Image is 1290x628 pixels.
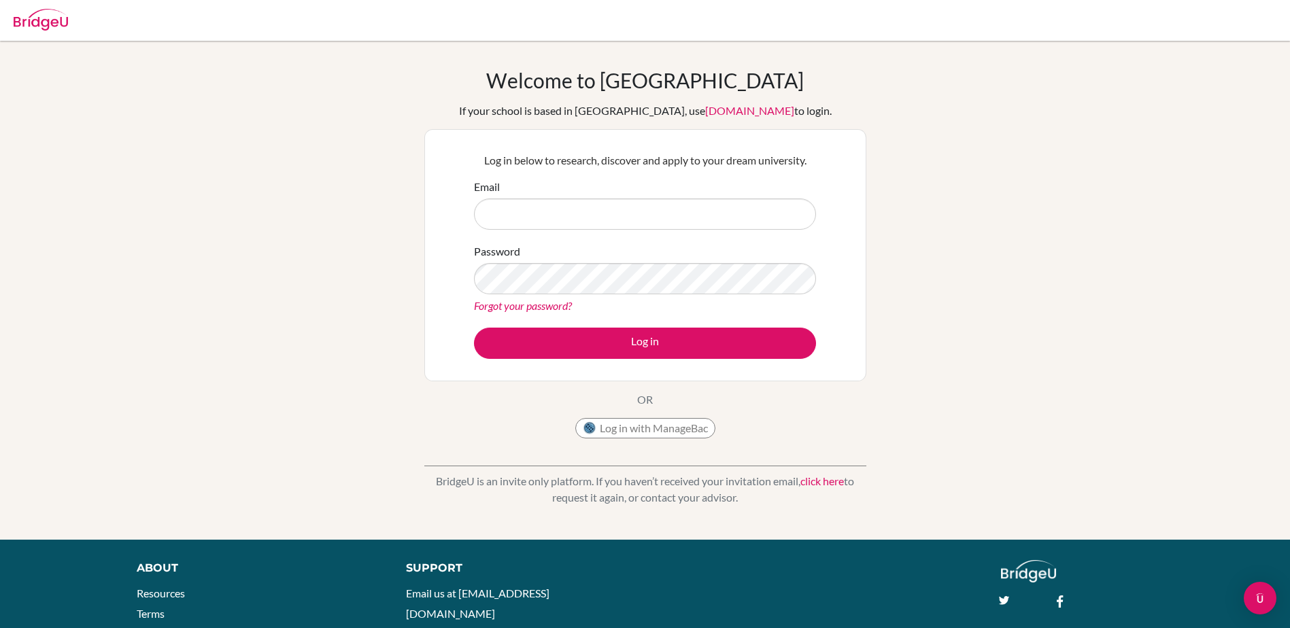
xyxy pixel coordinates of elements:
[424,473,866,506] p: BridgeU is an invite only platform. If you haven’t received your invitation email, to request it ...
[637,391,653,408] p: OR
[474,243,520,260] label: Password
[137,587,185,599] a: Resources
[14,9,68,31] img: Bridge-U
[800,474,844,487] a: click here
[459,103,832,119] div: If your school is based in [GEOGRAPHIC_DATA], use to login.
[406,560,629,576] div: Support
[137,560,375,576] div: About
[1244,582,1276,614] div: Open Intercom Messenger
[137,607,165,620] a: Terms
[474,179,500,195] label: Email
[705,104,794,117] a: [DOMAIN_NAME]
[575,418,715,438] button: Log in with ManageBac
[474,328,816,359] button: Log in
[474,299,572,312] a: Forgot your password?
[1001,560,1056,582] img: logo_white@2x-f4f0deed5e89b7ecb1c2cc34c3e3d731f90f0f143d5ea2071677605dd97b5244.png
[474,152,816,169] p: Log in below to research, discover and apply to your dream university.
[486,68,804,92] h1: Welcome to [GEOGRAPHIC_DATA]
[406,587,549,620] a: Email us at [EMAIL_ADDRESS][DOMAIN_NAME]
